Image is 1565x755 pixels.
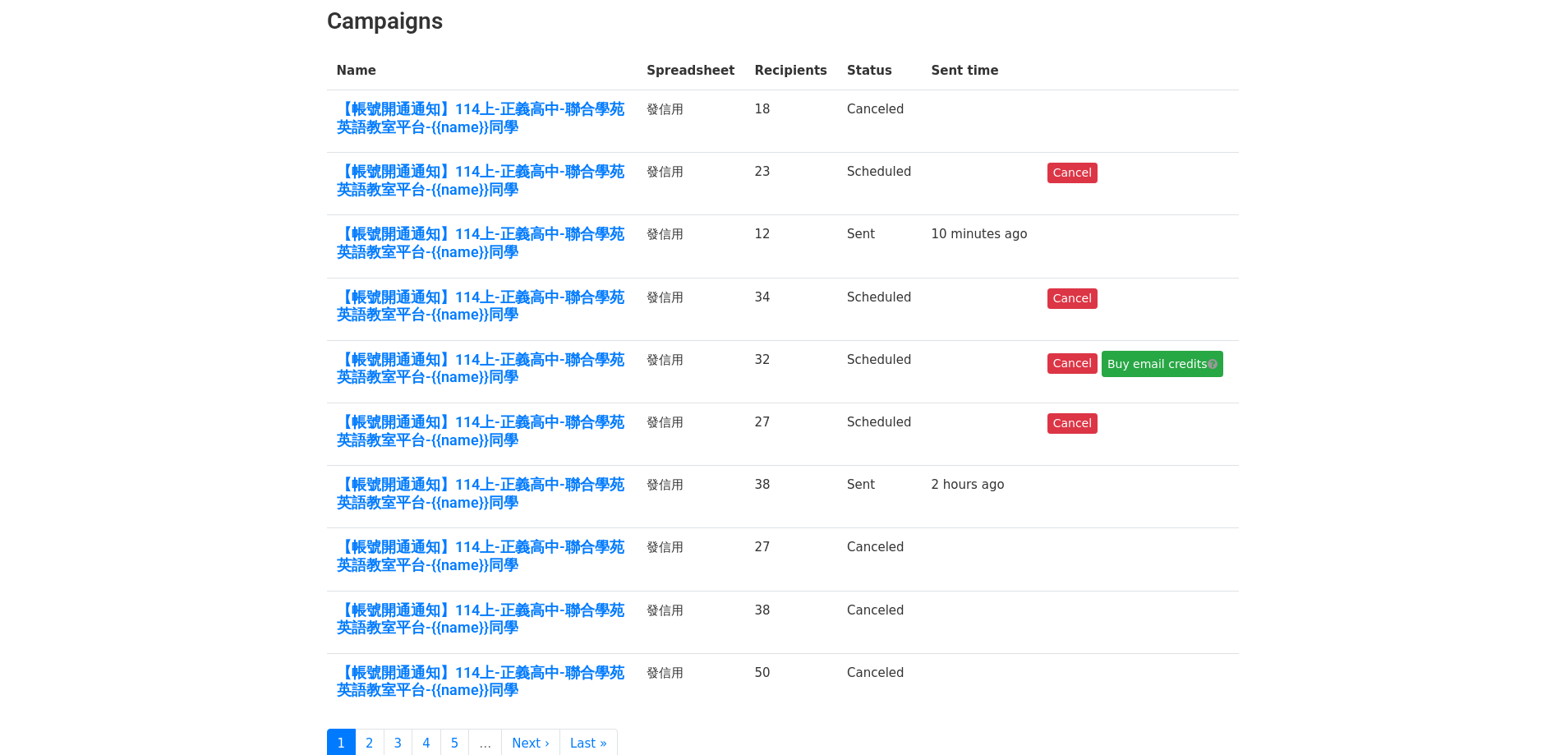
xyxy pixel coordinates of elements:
[637,215,744,278] td: 發信用
[637,153,744,215] td: 發信用
[837,90,921,153] td: Canceled
[327,52,638,90] th: Name
[837,466,921,528] td: Sent
[1483,676,1565,755] iframe: Chat Widget
[921,52,1037,90] th: Sent time
[337,351,628,386] a: 【帳號開通通知】114上-正義高中-聯合學苑英語教室平台-{{name}}同學
[837,153,921,215] td: Scheduled
[837,278,921,340] td: Scheduled
[1047,163,1098,183] a: Cancel
[1047,288,1098,309] a: Cancel
[837,591,921,653] td: Canceled
[744,403,837,466] td: 27
[327,7,1239,35] h2: Campaigns
[337,476,628,511] a: 【帳號開通通知】114上-正義高中-聯合學苑英語教室平台-{{name}}同學
[637,528,744,591] td: 發信用
[337,100,628,136] a: 【帳號開通通知】114上-正義高中-聯合學苑英語教室平台-{{name}}同學
[637,653,744,716] td: 發信用
[837,653,921,716] td: Canceled
[837,52,921,90] th: Status
[744,215,837,278] td: 12
[744,278,837,340] td: 34
[837,340,921,403] td: Scheduled
[1102,351,1223,377] a: Buy email credits
[337,538,628,573] a: 【帳號開通通知】114上-正義高中-聯合學苑英語教室平台-{{name}}同學
[637,52,744,90] th: Spreadsheet
[931,227,1027,242] a: 10 minutes ago
[337,664,628,699] a: 【帳號開通通知】114上-正義高中-聯合學苑英語教室平台-{{name}}同學
[637,90,744,153] td: 發信用
[744,528,837,591] td: 27
[637,340,744,403] td: 發信用
[744,340,837,403] td: 32
[744,90,837,153] td: 18
[637,278,744,340] td: 發信用
[837,528,921,591] td: Canceled
[1047,353,1098,374] a: Cancel
[637,403,744,466] td: 發信用
[637,466,744,528] td: 發信用
[744,653,837,716] td: 50
[337,413,628,449] a: 【帳號開通通知】114上-正義高中-聯合學苑英語教室平台-{{name}}同學
[837,215,921,278] td: Sent
[744,591,837,653] td: 38
[1047,413,1098,434] a: Cancel
[837,403,921,466] td: Scheduled
[931,477,1004,492] a: 2 hours ago
[744,52,837,90] th: Recipients
[337,225,628,260] a: 【帳號開通通知】114上-正義高中-聯合學苑英語教室平台-{{name}}同學
[744,153,837,215] td: 23
[337,601,628,637] a: 【帳號開通通知】114上-正義高中-聯合學苑英語教室平台-{{name}}同學
[337,288,628,324] a: 【帳號開通通知】114上-正義高中-聯合學苑英語教室平台-{{name}}同學
[337,163,628,198] a: 【帳號開通通知】114上-正義高中-聯合學苑英語教室平台-{{name}}同學
[744,466,837,528] td: 38
[637,591,744,653] td: 發信用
